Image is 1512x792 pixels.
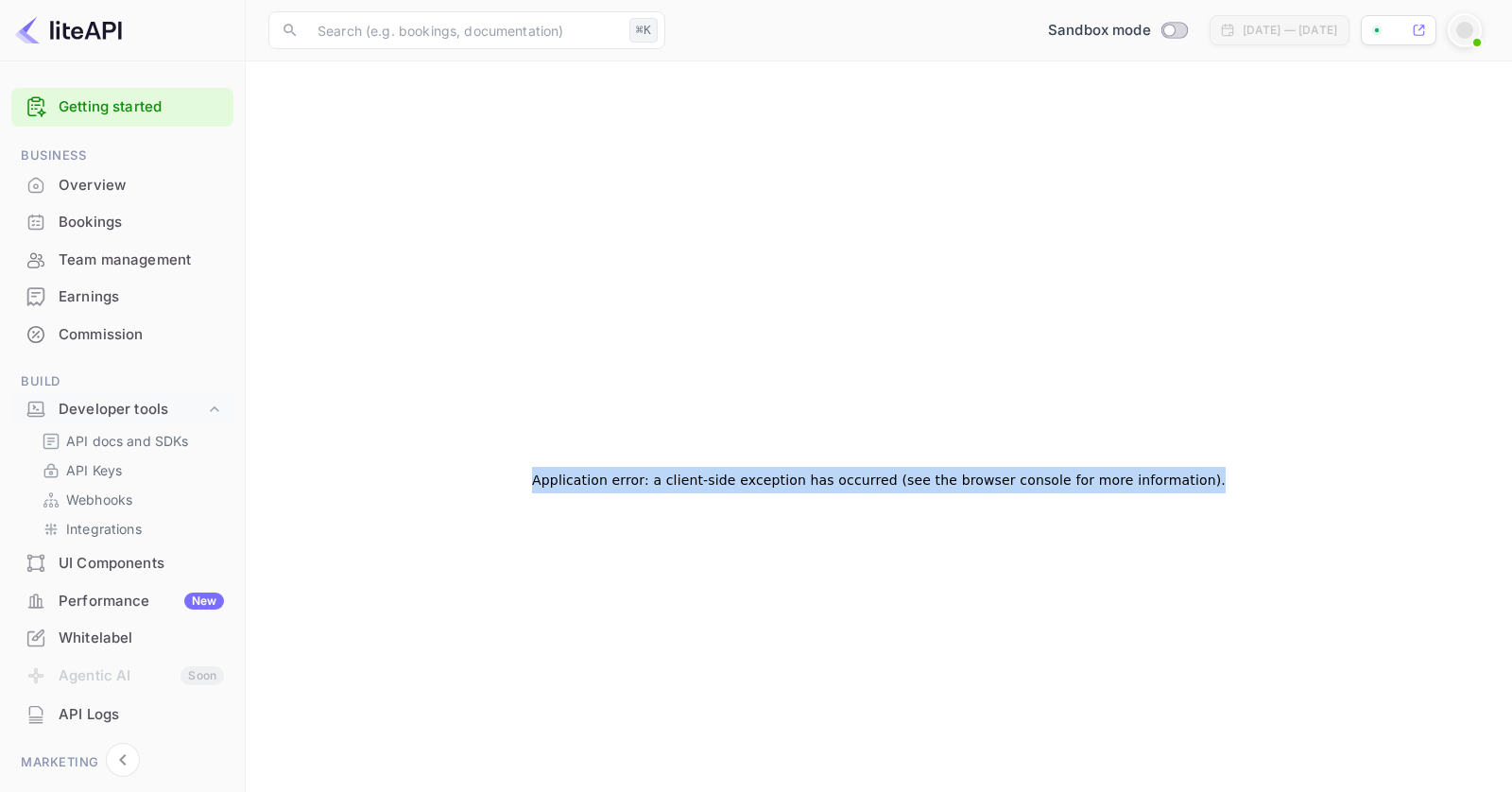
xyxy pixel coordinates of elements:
a: Earnings [11,279,233,314]
div: Team management [11,242,233,279]
p: Integrations [66,519,142,539]
input: Search (e.g. bookings, documentation) [306,11,622,49]
a: Commission [11,317,233,352]
h2: Application error: a client-side exception has occurred (see the browser console for more informa... [532,467,1226,493]
div: Integrations [34,515,226,542]
a: Getting started [59,96,224,118]
a: Integrations [42,519,218,539]
div: Commission [59,324,224,346]
p: Webhooks [66,490,132,509]
a: Webhooks [42,490,218,509]
div: UI Components [59,553,224,575]
div: Developer tools [59,399,205,421]
div: API Logs [59,704,224,726]
div: Developer tools [11,393,233,426]
div: Overview [11,167,233,204]
div: Earnings [11,279,233,316]
div: Performance [59,591,224,612]
div: Overview [59,175,224,197]
img: LiteAPI logo [15,15,122,45]
div: New [184,593,224,610]
p: API docs and SDKs [66,431,189,451]
div: [DATE] — [DATE] [1243,22,1337,39]
div: ⌘K [629,18,658,43]
a: Team management [11,242,233,277]
span: Marketing [11,752,233,773]
div: Switch to Production mode [1040,20,1194,42]
div: API Keys [34,456,226,484]
span: Sandbox mode [1048,20,1151,42]
div: Whitelabel [59,628,224,649]
button: Collapse navigation [106,743,140,777]
span: Build [11,371,233,392]
a: API docs and SDKs [42,431,218,451]
a: PerformanceNew [11,583,233,618]
div: UI Components [11,545,233,582]
div: API docs and SDKs [34,427,226,455]
div: Earnings [59,286,224,308]
a: Overview [11,167,233,202]
div: Whitelabel [11,620,233,657]
a: Whitelabel [11,620,233,655]
a: UI Components [11,545,233,580]
div: Bookings [59,212,224,233]
p: API Keys [66,460,122,480]
a: API Keys [42,460,218,480]
div: API Logs [11,697,233,733]
span: Business [11,146,233,166]
div: Commission [11,317,233,353]
div: PerformanceNew [11,583,233,620]
div: Getting started [11,88,233,127]
div: Team management [59,250,224,271]
a: Bookings [11,204,233,239]
a: API Logs [11,697,233,732]
div: Bookings [11,204,233,241]
div: Webhooks [34,486,226,513]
